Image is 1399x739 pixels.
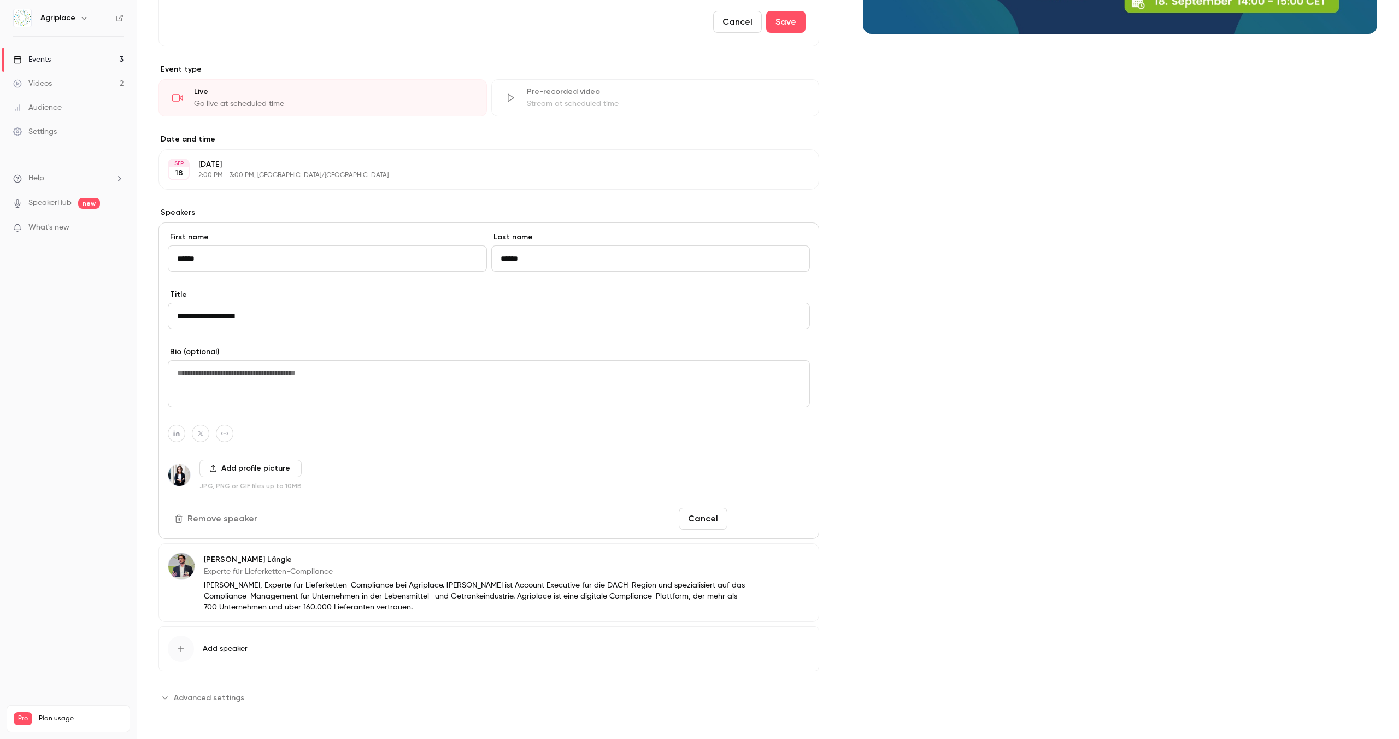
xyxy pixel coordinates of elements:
[732,508,810,530] button: Save changes
[40,13,75,24] h6: Agriplace
[158,689,251,706] button: Advanced settings
[174,692,244,703] span: Advanced settings
[198,159,761,170] p: [DATE]
[28,222,69,233] span: What's new
[28,173,44,184] span: Help
[491,232,810,243] label: Last name
[158,626,819,671] button: Add speaker
[491,79,820,116] div: Pre-recorded videoStream at scheduled time
[203,643,248,654] span: Add speaker
[158,134,819,145] label: Date and time
[204,580,748,613] p: [PERSON_NAME], Experte für Lieferketten-Compliance bei Agriplace. [PERSON_NAME] ist Account Execu...
[766,11,806,33] button: Save
[158,64,819,75] p: Event type
[199,460,302,477] button: Add profile picture
[168,508,266,530] button: Remove speaker
[13,102,62,113] div: Audience
[14,9,31,27] img: Agriplace
[194,86,473,97] div: Live
[168,553,195,579] img: Adrian Längle
[168,347,810,357] label: Bio (optional)
[194,98,473,109] div: Go live at scheduled time
[158,79,487,116] div: LiveGo live at scheduled time
[168,464,190,486] img: Janina Smaoui
[198,171,761,180] p: 2:00 PM - 3:00 PM, [GEOGRAPHIC_DATA]/[GEOGRAPHIC_DATA]
[14,712,32,725] span: Pro
[175,168,183,179] p: 18
[158,207,819,218] label: Speakers
[78,198,100,209] span: new
[13,54,51,65] div: Events
[28,197,72,209] a: SpeakerHub
[13,126,57,137] div: Settings
[199,482,302,490] p: JPG, PNG or GIF files up to 10MB
[158,689,819,706] section: Advanced settings
[679,508,727,530] button: Cancel
[158,543,819,622] div: Adrian Längle[PERSON_NAME] LängleExperte für Lieferketten-Compliance[PERSON_NAME], Experte für Li...
[168,289,810,300] label: Title
[204,566,748,577] p: Experte für Lieferketten-Compliance
[13,78,52,89] div: Videos
[204,554,748,565] p: [PERSON_NAME] Längle
[39,714,123,723] span: Plan usage
[527,98,806,109] div: Stream at scheduled time
[527,86,806,97] div: Pre-recorded video
[169,160,189,167] div: SEP
[168,232,487,243] label: First name
[713,11,762,33] button: Cancel
[13,173,124,184] li: help-dropdown-opener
